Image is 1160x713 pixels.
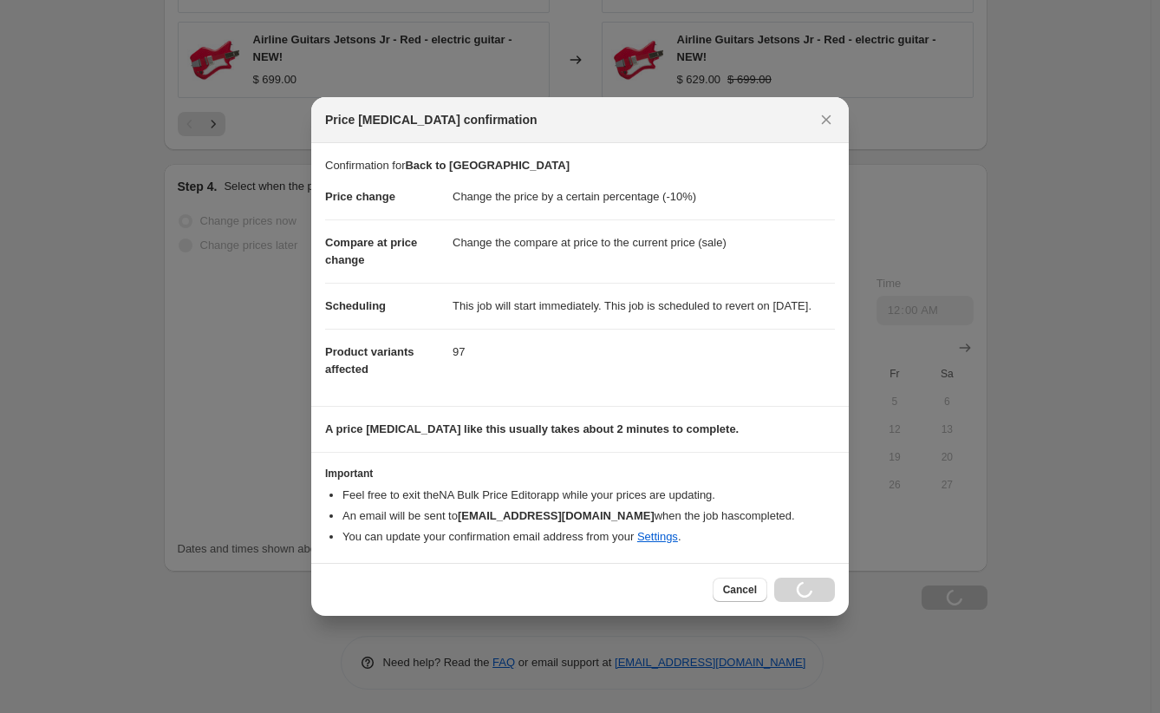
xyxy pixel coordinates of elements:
[723,583,757,597] span: Cancel
[325,111,538,128] span: Price [MEDICAL_DATA] confirmation
[453,219,835,265] dd: Change the compare at price to the current price (sale)
[458,509,655,522] b: [EMAIL_ADDRESS][DOMAIN_NAME]
[325,467,835,481] h3: Important
[453,174,835,219] dd: Change the price by a certain percentage (-10%)
[325,190,395,203] span: Price change
[325,345,414,376] span: Product variants affected
[405,159,569,172] b: Back to [GEOGRAPHIC_DATA]
[637,530,678,543] a: Settings
[342,507,835,525] li: An email will be sent to when the job has completed .
[342,487,835,504] li: Feel free to exit the NA Bulk Price Editor app while your prices are updating.
[325,236,417,266] span: Compare at price change
[342,528,835,546] li: You can update your confirmation email address from your .
[325,422,739,435] b: A price [MEDICAL_DATA] like this usually takes about 2 minutes to complete.
[325,299,386,312] span: Scheduling
[814,108,838,132] button: Close
[453,283,835,329] dd: This job will start immediately. This job is scheduled to revert on [DATE].
[453,329,835,375] dd: 97
[713,578,767,602] button: Cancel
[325,157,835,174] p: Confirmation for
